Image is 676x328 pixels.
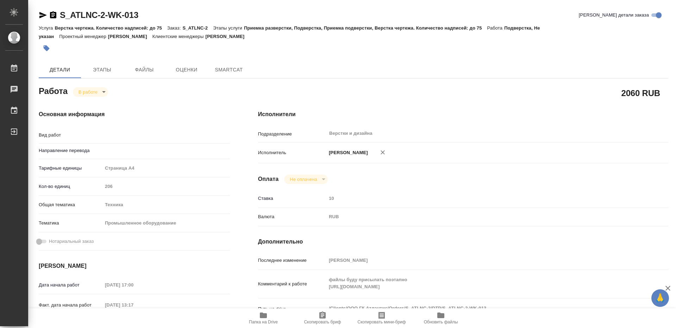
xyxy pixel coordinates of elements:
p: Ставка [258,195,326,202]
span: Детали [43,65,77,74]
button: В работе [76,89,100,95]
button: Удалить исполнителя [375,145,390,160]
h4: Дополнительно [258,238,668,246]
p: Подразделение [258,131,326,138]
input: Пустое поле [102,181,230,191]
a: S_ATLNC-2-WK-013 [60,10,138,20]
button: Скопировать ссылку для ЯМессенджера [39,11,47,19]
p: Путь на drive [258,305,326,313]
p: Проектный менеджер [59,34,108,39]
span: 🙏 [654,291,666,305]
span: Обновить файлы [424,320,458,324]
p: Комментарий к работе [258,280,326,288]
p: Работа [487,25,505,31]
span: [PERSON_NAME] детали заказа [579,12,649,19]
p: Последнее изменение [258,257,326,264]
input: Пустое поле [102,300,164,310]
button: Папка на Drive [234,308,293,328]
span: Нотариальный заказ [49,238,94,245]
h4: Основная информация [39,110,230,119]
p: [PERSON_NAME] [108,34,152,39]
h4: [PERSON_NAME] [39,262,230,270]
span: Скопировать бриф [304,320,341,324]
button: Скопировать ссылку [49,11,57,19]
p: Исполнитель [258,149,326,156]
div: В работе [284,175,327,184]
input: Пустое поле [326,255,634,265]
p: Верстка чертежа. Количество надписей: до 75 [55,25,167,31]
p: Заказ: [167,25,182,31]
h4: Оплата [258,175,279,183]
div: Промышленное оборудование [102,217,230,229]
span: Этапы [85,65,119,74]
div: RUB [326,211,634,223]
p: Факт. дата начала работ [39,302,102,309]
textarea: /Clients/ООО ГК Атлантис/Orders/S_ATLNC-2/DTP/S_ATLNC-2-WK-013 [326,302,634,314]
input: Пустое поле [326,193,634,203]
h4: Исполнители [258,110,668,119]
span: Папка на Drive [249,320,278,324]
p: Вид работ [39,132,102,139]
button: Скопировать мини-бриф [352,308,411,328]
p: S_ATLNC-2 [182,25,213,31]
h2: 2060 RUB [621,87,660,99]
button: Добавить тэг [39,40,54,56]
textarea: файлы буду присылать поэтапно [URL][DOMAIN_NAME] [326,274,634,293]
p: Тематика [39,220,102,227]
p: Кол-во единиц [39,183,102,190]
span: Скопировать мини-бриф [357,320,406,324]
p: [PERSON_NAME] [326,149,368,156]
span: Файлы [127,65,161,74]
div: Техника [102,199,230,211]
button: Скопировать бриф [293,308,352,328]
button: Обновить файлы [411,308,470,328]
div: В работе [73,87,108,97]
span: Оценки [170,65,204,74]
h2: Работа [39,84,68,97]
div: Страница А4 [102,162,230,174]
p: Услуга [39,25,55,31]
p: Тарифные единицы [39,165,102,172]
p: Клиентские менеджеры [152,34,206,39]
button: Не оплачена [288,176,319,182]
p: [PERSON_NAME] [205,34,250,39]
p: Общая тематика [39,201,102,208]
p: Дата начала работ [39,282,102,289]
p: Направление перевода [39,147,102,154]
p: Валюта [258,213,326,220]
input: Пустое поле [102,280,164,290]
p: Приемка разверстки, Подверстка, Приемка подверстки, Верстка чертежа. Количество надписей: до 75 [244,25,487,31]
p: Этапы услуги [213,25,244,31]
span: SmartCat [212,65,246,74]
button: 🙏 [651,289,669,307]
